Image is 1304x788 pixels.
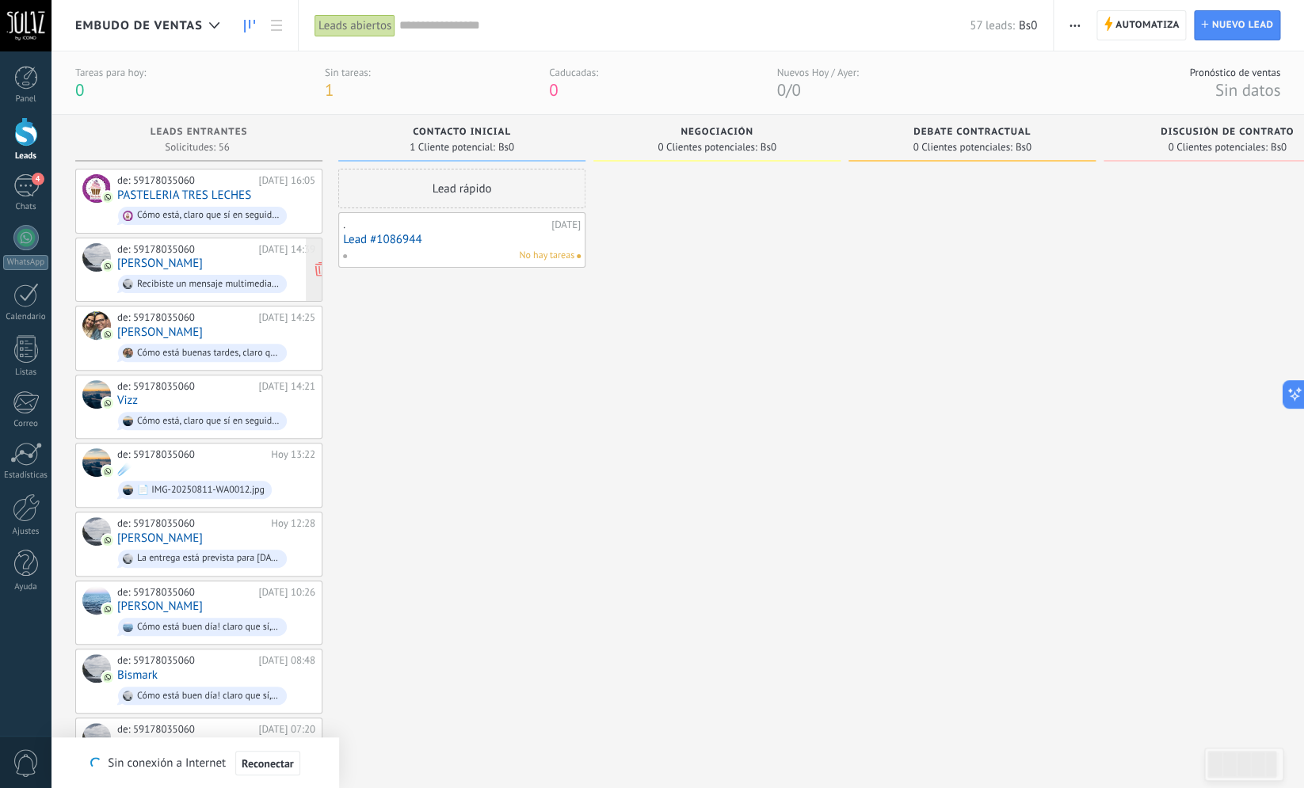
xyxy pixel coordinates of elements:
img: com.amocrm.amocrmwa.svg [102,192,113,203]
div: [DATE] 08:48 [258,654,315,667]
div: Cómo está, claro que sí en seguida! ⚜️ *TORRE SOLAZ*⚜️ Un imponente proyecto arquitectónico de 29... [137,416,280,427]
a: Vizz [117,394,138,407]
span: Negociación [681,127,753,138]
div: Bismark [82,654,111,683]
div: Sin tareas: [325,66,371,79]
div: Recibiste un mensaje multimedia (id del mensaje: A4349EC25F9E29ABE8B38F508F2E20F0). Espera a que ... [137,279,280,290]
div: Nuevos Hoy / Ayer: [776,66,858,79]
div: de: 59178035060 [117,311,253,324]
div: Debate contractual [856,127,1088,140]
div: [DATE] 14:21 [258,380,315,393]
div: Leads abiertos [315,14,395,37]
a: Leads [236,10,263,41]
div: Ajustes [3,527,49,537]
span: Bs0 [1271,143,1287,152]
img: com.amocrm.amocrmwa.svg [102,466,113,477]
div: Cómo está, claro que sí en seguida! ⚜️ *TORRE SOLAZ*⚜️ Un imponente proyecto arquitectónico de 29... [137,210,280,221]
span: 1 [325,79,334,101]
span: Sin datos [1214,79,1280,101]
div: [DATE] 14:25 [258,311,315,324]
a: Lead #1086944 [343,233,581,246]
div: Estadísticas [3,470,49,481]
img: com.amocrm.amocrmwa.svg [102,329,113,340]
span: / [786,79,791,101]
div: [DATE] [551,219,581,231]
div: Correo [3,419,49,429]
div: Contacto inicial [346,127,578,140]
div: Leads Entrantes [83,127,315,140]
div: Claudia De Stroebel [82,311,111,340]
span: Embudo de ventas [75,18,203,33]
span: 0 [776,79,785,101]
div: de: 59178035060 [117,380,253,393]
div: Caducadas: [549,66,598,79]
span: 57 leads: [970,18,1015,33]
div: Cómo está buen día! claro que sí, en seguida! ⚜️ TORRE SOLAZ⚜️ Un imponente proyecto arquitectóni... [137,691,280,702]
img: com.amocrm.amocrmwa.svg [102,398,113,409]
div: de: 59178035060 [117,448,265,461]
div: Leads [3,151,49,162]
div: [DATE] 10:26 [258,586,315,599]
div: Tareas para hoy: [75,66,146,79]
span: Debate contractual [913,127,1031,138]
div: Panel [3,94,49,105]
div: de: 59178035060 [117,243,253,256]
span: 0 [549,79,558,101]
span: 1 Cliente potencial: [410,143,495,152]
div: Hoy 12:28 [271,517,315,530]
div: Ayuda [3,582,49,592]
div: Marisol Rocha Sahonero [82,243,111,272]
a: Nuevo lead [1194,10,1280,40]
span: Leads Entrantes [151,127,248,138]
a: ☄️ [117,463,132,476]
div: Cómo está buenas tardes, claro que sí, en seguida! ⚜️ TORRE SOLAZ⚜️ Un imponente proyecto arquite... [137,348,280,359]
span: 0 Clientes potenciales: [658,143,757,152]
div: de: 59178035060 [117,654,253,667]
img: com.amocrm.amocrmwa.svg [102,603,113,615]
div: Sin conexión a Internet [90,750,299,776]
div: Negociación [601,127,833,140]
a: Automatiza [1096,10,1187,40]
span: 4 [32,173,44,185]
a: [PERSON_NAME] [117,325,203,339]
div: [DATE] 14:39 [258,243,315,256]
a: [PERSON_NAME] [117,257,203,270]
div: Listas [3,367,49,378]
span: 0 [791,79,800,101]
div: [DATE] 16:05 [258,174,315,187]
div: Vizz [82,380,111,409]
div: . [343,219,547,231]
div: PASTELERIA TRES LECHES [82,174,111,203]
div: La entrega está prevista para [DATE], un tiempo cómodo que permite al cliente poder armar su prop... [137,553,280,564]
div: de: 59178035060 [117,517,265,530]
div: de: 59178035060 [117,586,253,599]
span: No hay nada asignado [577,254,581,258]
span: Bs0 [1016,143,1031,152]
button: Reconectar [235,751,300,776]
span: Automatiza [1115,11,1180,40]
div: Barb [82,586,111,615]
img: com.amocrm.amocrmwa.svg [102,261,113,272]
span: Bs0 [761,143,776,152]
div: Cómo está buen día! claro que sí, en seguida! ⚜️ TORRE SOLAZ⚜️ Un imponente proyecto arquitectóni... [137,622,280,633]
div: Pronóstico de ventas [1189,66,1280,79]
div: [DATE] 07:20 [258,723,315,736]
span: 0 Clientes potenciales: [1168,143,1267,152]
a: [PERSON_NAME] [117,600,203,613]
span: 0 [75,79,84,101]
a: Bismark [117,668,158,682]
span: Contacto inicial [413,127,511,138]
span: Nuevo lead [1211,11,1273,40]
img: com.amocrm.amocrmwa.svg [102,535,113,546]
a: Lista [263,10,290,41]
img: com.amocrm.amocrmwa.svg [102,672,113,683]
div: 📄 IMG-20250811-WA0012.jpg [137,485,265,496]
div: Alvaro [82,723,111,752]
div: Hoy 13:22 [271,448,315,461]
span: Discusión de contrato [1161,127,1294,138]
span: 0 Clientes potenciales: [913,143,1012,152]
div: WhatsApp [3,255,48,270]
span: No hay tareas [519,249,574,263]
div: Carlos [82,517,111,546]
a: [PERSON_NAME] [117,531,203,545]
